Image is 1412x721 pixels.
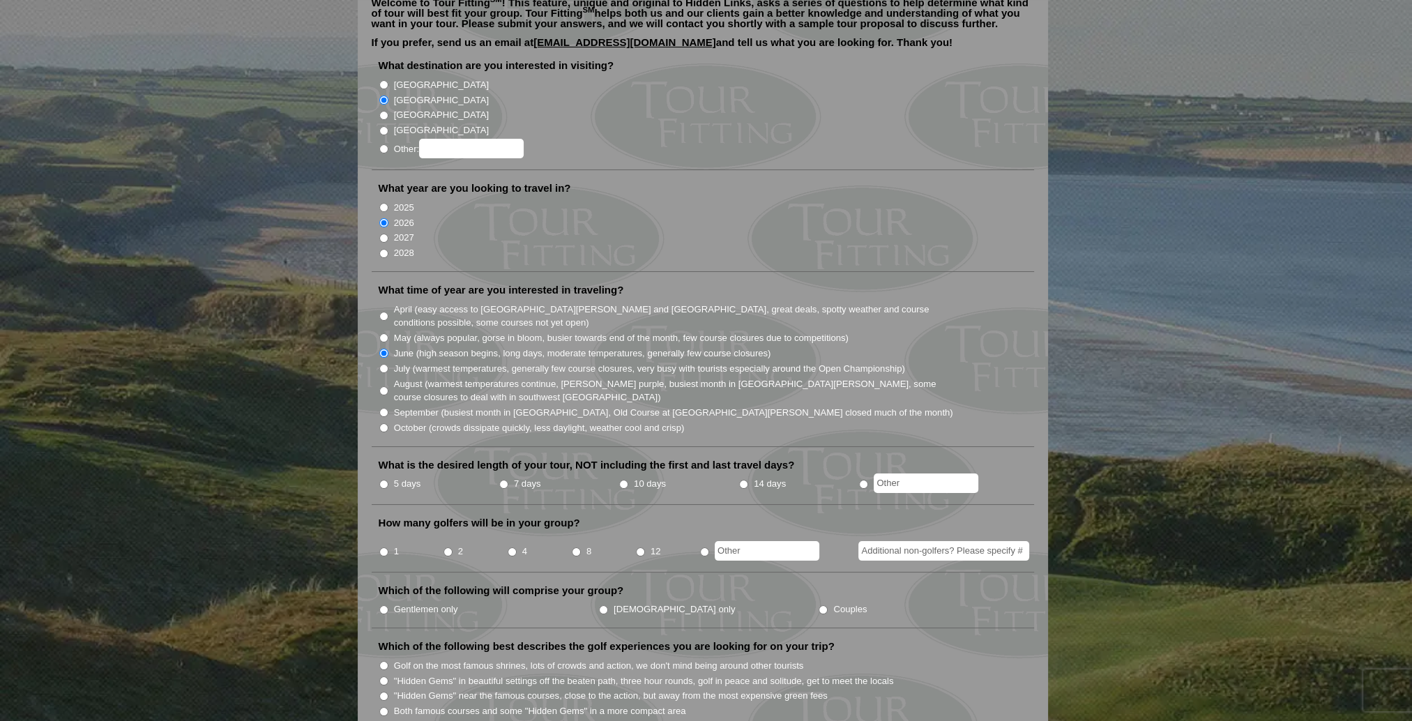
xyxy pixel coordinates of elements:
label: Gentlemen only [394,602,458,616]
label: How many golfers will be in your group? [379,516,580,530]
label: 5 days [394,477,421,491]
label: 7 days [514,477,541,491]
input: Other [874,473,978,493]
label: 2027 [394,231,414,245]
a: [EMAIL_ADDRESS][DOMAIN_NAME] [533,36,716,48]
label: 2026 [394,216,414,230]
input: Additional non-golfers? Please specify # [858,541,1029,561]
label: September (busiest month in [GEOGRAPHIC_DATA], Old Course at [GEOGRAPHIC_DATA][PERSON_NAME] close... [394,406,953,420]
label: 14 days [754,477,786,491]
label: What time of year are you interested in traveling? [379,283,624,297]
label: Which of the following will comprise your group? [379,584,624,598]
label: August (warmest temperatures continue, [PERSON_NAME] purple, busiest month in [GEOGRAPHIC_DATA][P... [394,377,955,404]
label: Couples [833,602,867,616]
label: [GEOGRAPHIC_DATA] [394,78,489,92]
label: 2 [458,545,463,559]
sup: SM [583,6,595,14]
label: 10 days [634,477,666,491]
label: Which of the following best describes the golf experiences you are looking for on your trip? [379,639,835,653]
label: June (high season begins, long days, moderate temperatures, generally few course closures) [394,347,771,360]
label: 8 [586,545,591,559]
label: [DEMOGRAPHIC_DATA] only [614,602,735,616]
label: Other: [394,139,524,158]
label: October (crowds dissipate quickly, less daylight, weather cool and crisp) [394,421,685,435]
label: July (warmest temperatures, generally few course closures, very busy with tourists especially aro... [394,362,905,376]
label: 4 [522,545,527,559]
input: Other: [419,139,524,158]
label: 2025 [394,201,414,215]
p: If you prefer, send us an email at and tell us what you are looking for. Thank you! [372,37,1034,58]
label: Both famous courses and some "Hidden Gems" in a more compact area [394,704,686,718]
label: "Hidden Gems" in beautiful settings off the beaten path, three hour rounds, golf in peace and sol... [394,674,894,688]
label: What destination are you interested in visiting? [379,59,614,73]
label: What is the desired length of your tour, NOT including the first and last travel days? [379,458,795,472]
label: [GEOGRAPHIC_DATA] [394,93,489,107]
label: April (easy access to [GEOGRAPHIC_DATA][PERSON_NAME] and [GEOGRAPHIC_DATA], great deals, spotty w... [394,303,955,330]
label: May (always popular, gorse in bloom, busier towards end of the month, few course closures due to ... [394,331,849,345]
input: Other [715,541,819,561]
label: What year are you looking to travel in? [379,181,571,195]
label: "Hidden Gems" near the famous courses, close to the action, but away from the most expensive gree... [394,689,828,703]
label: [GEOGRAPHIC_DATA] [394,108,489,122]
label: Golf on the most famous shrines, lots of crowds and action, we don't mind being around other tour... [394,659,804,673]
label: [GEOGRAPHIC_DATA] [394,123,489,137]
label: 1 [394,545,399,559]
label: 2028 [394,246,414,260]
label: 12 [651,545,661,559]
